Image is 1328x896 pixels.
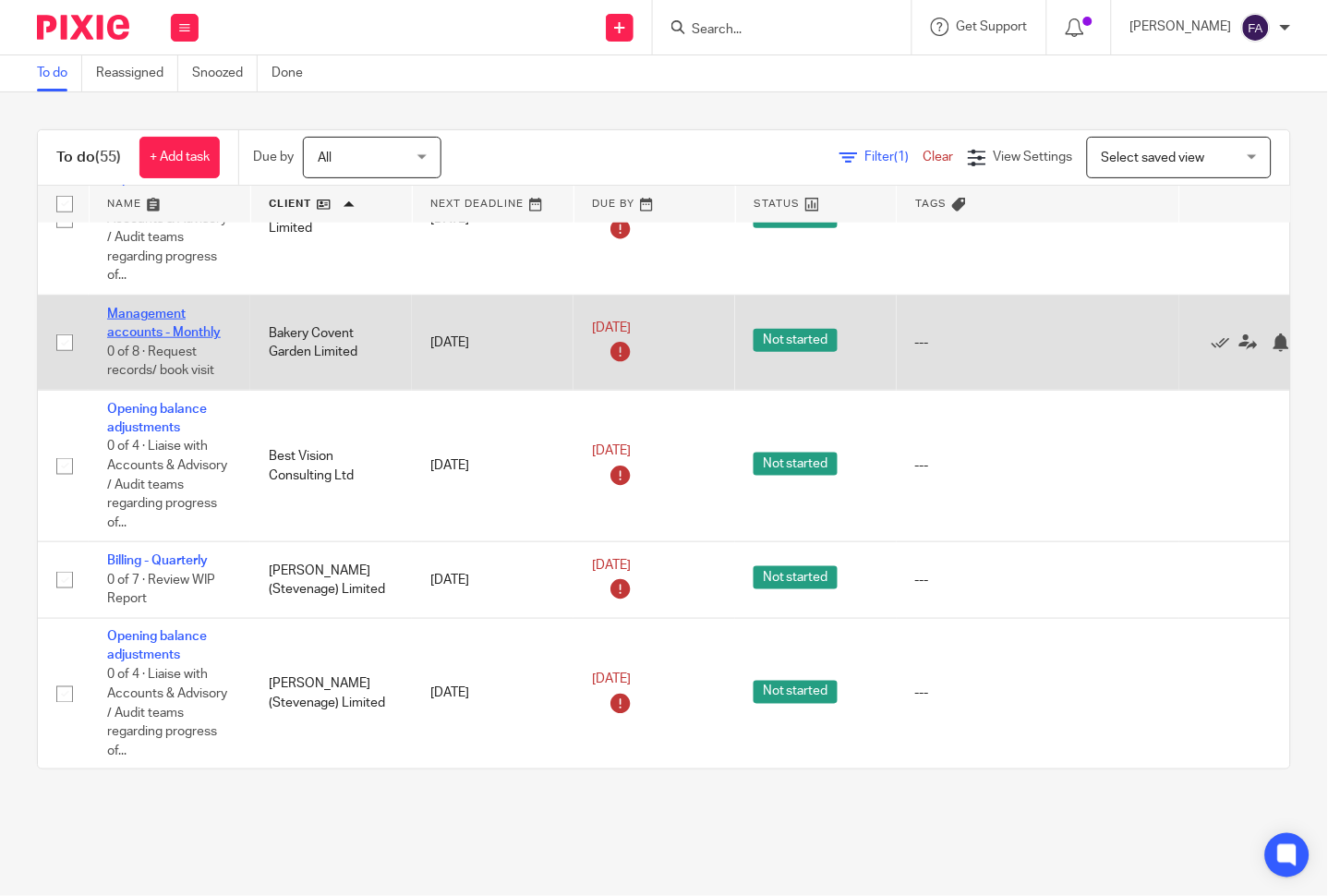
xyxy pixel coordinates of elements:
span: Not started [754,453,838,476]
td: [DATE] [412,618,573,770]
div: --- [915,456,1161,475]
a: Billing - Quarterly [107,554,208,567]
span: (1) [895,151,910,163]
a: Done [272,55,317,91]
span: 0 of 4 · Liaise with Accounts & Advisory / Audit teams regarding progress of... [107,669,227,757]
td: [DATE] [412,390,573,542]
td: Bakery Covent Garden Limited [250,296,412,391]
h1: To do [56,148,121,167]
span: 0 of 7 · Review WIP Report [107,574,215,606]
span: 0 of 8 · Request records/ book visit [107,345,214,378]
span: Tags [916,199,948,209]
span: [DATE] [592,444,631,457]
span: Filter [865,151,924,163]
a: Snoozed [192,55,258,91]
span: [DATE] [592,672,631,685]
span: 0 of 4 · Liaise with Accounts & Advisory / Audit teams regarding progress of... [107,441,227,529]
span: All [318,151,332,164]
a: Management accounts - Monthly [107,308,221,339]
span: 0 of 4 · Liaise with Accounts & Advisory / Audit teams regarding progress of... [107,193,227,282]
div: --- [915,571,1161,589]
span: Select saved view [1102,151,1205,164]
a: Reassigned [96,55,178,91]
td: [PERSON_NAME] (Stevenage) Limited [250,542,412,618]
div: --- [915,684,1161,703]
p: Due by [253,148,294,166]
input: Search [690,22,856,39]
td: [DATE] [412,296,573,391]
a: Opening balance adjustments [107,403,207,434]
span: [DATE] [592,559,631,572]
img: svg%3E [1241,13,1271,42]
a: To do [37,55,82,91]
a: Opening balance adjustments [107,631,207,662]
p: [PERSON_NAME] [1130,18,1232,36]
a: + Add task [139,137,220,178]
td: [DATE] [412,542,573,618]
span: (55) [95,150,121,164]
span: View Settings [994,151,1073,163]
span: [DATE] [592,321,631,334]
span: Not started [754,329,838,352]
a: Mark as done [1212,333,1239,352]
a: Clear [924,151,954,163]
span: Not started [754,566,838,589]
td: [PERSON_NAME] (Stevenage) Limited [250,618,412,770]
img: Pixie [37,15,129,40]
span: Not started [754,681,838,704]
div: --- [915,333,1161,352]
span: Get Support [957,20,1028,33]
td: Best Vision Consulting Ltd [250,390,412,542]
